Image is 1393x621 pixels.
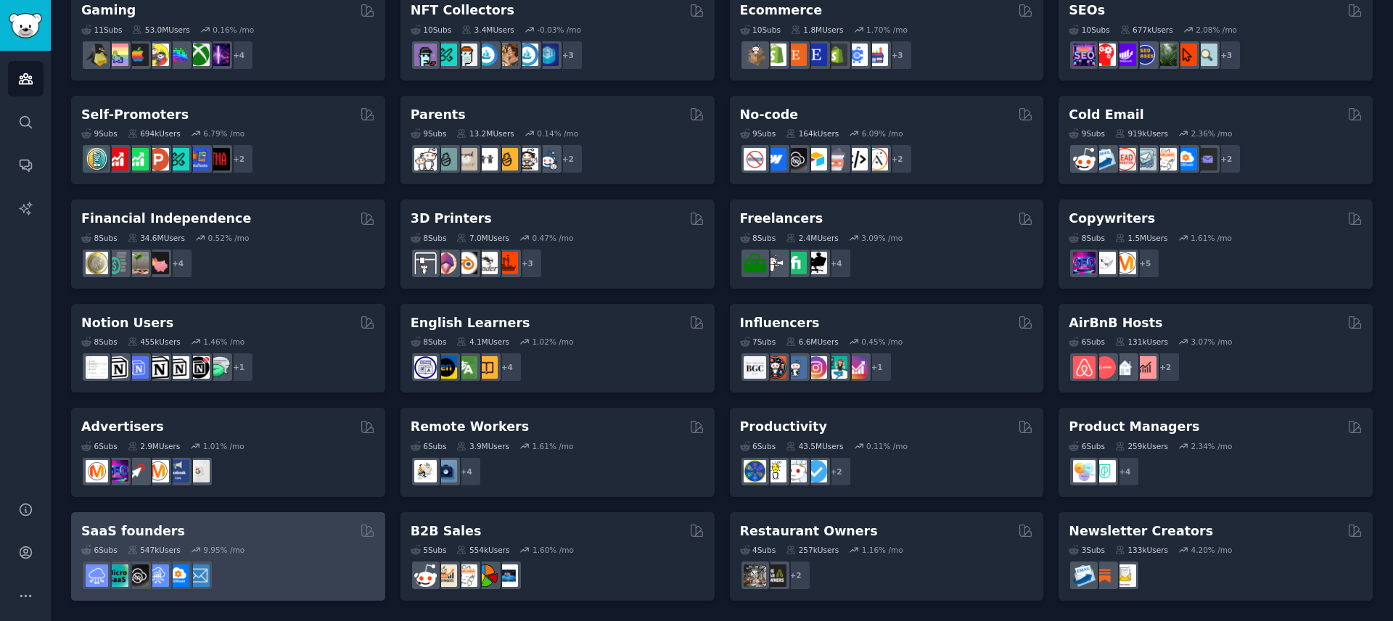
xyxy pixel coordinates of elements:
h2: Freelancers [740,210,823,228]
h2: Remote Workers [411,418,529,436]
div: 1.46 % /mo [203,337,245,347]
img: salestechniques [435,564,457,587]
div: 6.09 % /mo [862,128,903,139]
div: 1.61 % /mo [1191,233,1232,243]
img: microsaas [106,564,128,587]
img: FreeNotionTemplates [126,356,149,379]
img: Newsletters [1114,564,1136,587]
img: NFTmarket [455,44,477,66]
img: webflow [764,148,786,170]
img: beyondthebump [455,148,477,170]
div: 43.5M Users [786,441,843,451]
div: 3.9M Users [456,441,509,451]
div: 677k Users [1120,25,1173,35]
div: 10 Sub s [740,25,781,35]
img: PPC [126,460,149,482]
div: 1.16 % /mo [862,545,903,555]
img: sales [1073,148,1096,170]
div: 4 Sub s [740,545,776,555]
div: 7.0M Users [456,233,509,243]
img: InstagramGrowthTips [845,356,868,379]
h2: AirBnB Hosts [1069,314,1162,332]
img: DigitalItems [536,44,559,66]
h2: Advertisers [81,418,164,436]
img: ProductMgmt [1093,460,1116,482]
h2: Influencers [740,314,820,332]
div: + 4 [492,352,522,382]
div: 6 Sub s [81,441,118,451]
h2: Parents [411,106,466,124]
div: 2.36 % /mo [1191,128,1232,139]
img: shopify [764,44,786,66]
div: 2.34 % /mo [1191,441,1232,451]
div: + 4 [451,456,482,487]
img: SEO [106,460,128,482]
img: NoCodeMovement [845,148,868,170]
div: 694k Users [128,128,181,139]
img: youtubepromotion [106,148,128,170]
img: LeadGeneration [1114,148,1136,170]
img: SaaS_Email_Marketing [187,564,210,587]
img: AppIdeas [86,148,108,170]
img: SaaS [86,564,108,587]
img: selfpromotion [126,148,149,170]
h2: SEOs [1069,1,1105,20]
div: + 1 [862,352,892,382]
img: FinancialPlanning [106,252,128,274]
div: + 2 [821,456,852,487]
div: 2.4M Users [786,233,839,243]
img: LifeProTips [744,460,766,482]
div: + 4 [163,248,193,279]
img: Freelancers [805,252,827,274]
img: UKPersonalFinance [86,252,108,274]
div: 34.6M Users [128,233,185,243]
div: 131k Users [1115,337,1168,347]
img: ecommercemarketing [845,44,868,66]
img: NoCodeSaaS [126,564,149,587]
div: 6 Sub s [1069,441,1105,451]
img: Emailmarketing [1073,564,1096,587]
img: linux_gaming [86,44,108,66]
img: fatFIRE [147,252,169,274]
img: lifehacks [764,460,786,482]
h2: NFT Collectors [411,1,514,20]
img: b2b_sales [1154,148,1177,170]
h2: Productivity [740,418,827,436]
div: 0.11 % /mo [866,441,908,451]
div: 2.9M Users [128,441,181,451]
div: 0.52 % /mo [208,233,250,243]
img: gamers [167,44,189,66]
div: 455k Users [128,337,181,347]
img: macgaming [126,44,149,66]
div: 0.14 % /mo [537,128,578,139]
div: 7 Sub s [740,337,776,347]
img: OpenSeaNFT [475,44,498,66]
h2: Product Managers [1069,418,1199,436]
div: 1.61 % /mo [533,441,574,451]
img: NotionGeeks [147,356,169,379]
div: 4.1M Users [456,337,509,347]
div: + 3 [512,248,543,279]
img: OpenseaMarket [516,44,538,66]
h2: SaaS founders [81,522,185,540]
img: XboxGamers [187,44,210,66]
img: TwitchStreaming [207,44,230,66]
img: sales [414,564,437,587]
img: CozyGamers [106,44,128,66]
div: 11 Sub s [81,25,122,35]
img: ecommerce_growth [866,44,888,66]
img: rentalproperties [1114,356,1136,379]
div: + 4 [1109,456,1140,487]
img: BestNotionTemplates [187,356,210,379]
h2: Copywriters [1069,210,1155,228]
img: ender3 [475,252,498,274]
img: reviewmyshopify [825,44,847,66]
img: dropship [744,44,766,66]
img: Fiverr [784,252,807,274]
h2: Gaming [81,1,136,20]
img: betatests [187,148,210,170]
img: productivity [784,460,807,482]
img: notioncreations [106,356,128,379]
img: ProductHunters [147,148,169,170]
div: 9 Sub s [1069,128,1105,139]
